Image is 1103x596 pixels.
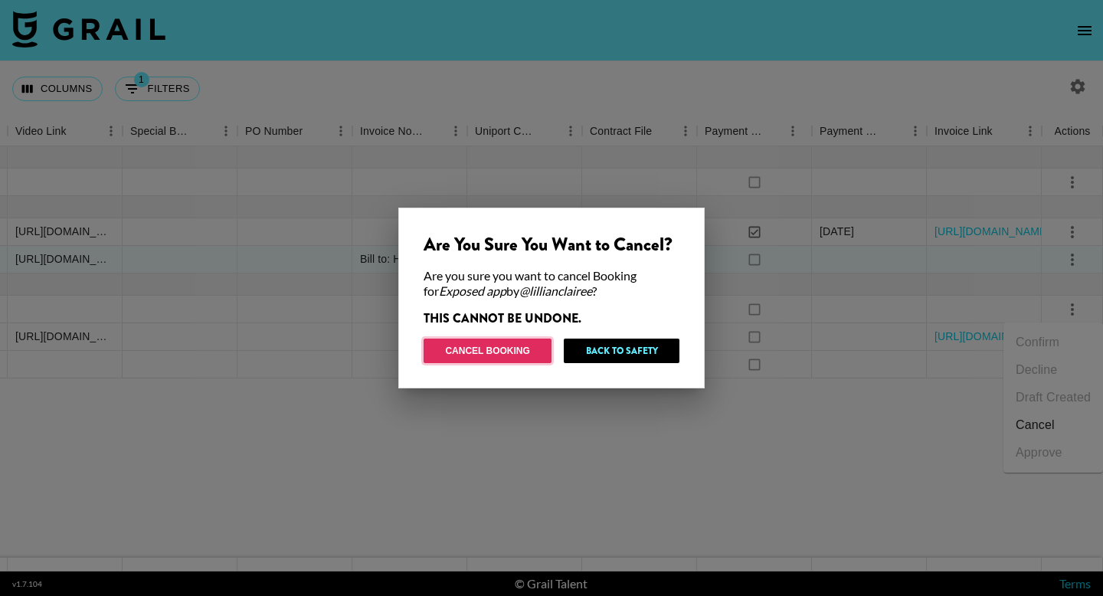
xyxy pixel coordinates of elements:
button: Cancel Booking [424,339,551,363]
button: Back to Safety [564,339,679,363]
div: Are You Sure You Want to Cancel? [424,233,679,256]
em: @ lillianclairee [519,283,592,298]
div: THIS CANNOT BE UNDONE. [424,311,679,326]
em: Exposed app [439,283,506,298]
div: Are you sure you want to cancel Booking for by ? [424,268,679,299]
